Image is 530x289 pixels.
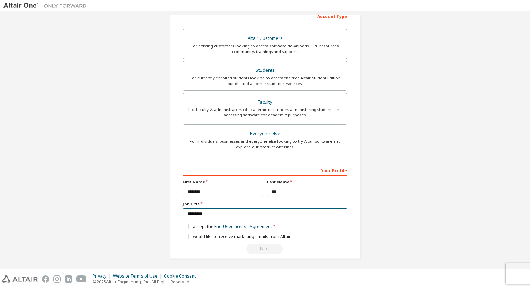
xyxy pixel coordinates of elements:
[187,75,343,86] div: For currently enrolled students looking to access the free Altair Student Edition bundle and all ...
[267,179,347,185] label: Last Name
[2,275,38,283] img: altair_logo.svg
[187,97,343,107] div: Faculty
[76,275,86,283] img: youtube.svg
[183,244,347,254] div: Read and acccept EULA to continue
[187,107,343,118] div: For faculty & administrators of academic institutions administering students and accessing softwa...
[214,224,272,229] a: End-User License Agreement
[187,129,343,139] div: Everyone else
[3,2,90,9] img: Altair One
[187,34,343,43] div: Altair Customers
[183,179,263,185] label: First Name
[183,165,347,176] div: Your Profile
[187,65,343,75] div: Students
[183,201,347,207] label: Job Title
[183,234,291,239] label: I would like to receive marketing emails from Altair
[187,43,343,54] div: For existing customers looking to access software downloads, HPC resources, community, trainings ...
[93,279,200,285] p: © 2025 Altair Engineering, Inc. All Rights Reserved.
[164,273,200,279] div: Cookie Consent
[183,10,347,21] div: Account Type
[187,139,343,150] div: For individuals, businesses and everyone else looking to try Altair software and explore our prod...
[113,273,164,279] div: Website Terms of Use
[65,275,72,283] img: linkedin.svg
[93,273,113,279] div: Privacy
[53,275,61,283] img: instagram.svg
[183,224,272,229] label: I accept the
[42,275,49,283] img: facebook.svg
